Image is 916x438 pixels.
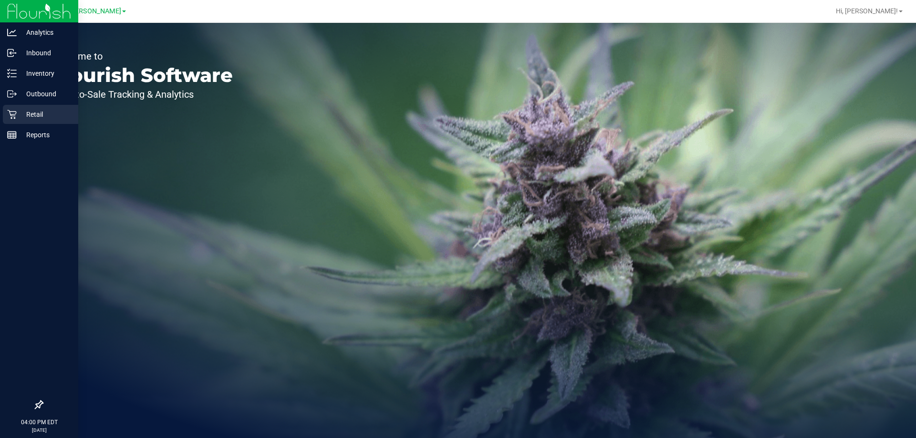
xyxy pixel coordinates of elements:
[7,28,17,37] inline-svg: Analytics
[17,109,74,120] p: Retail
[17,129,74,141] p: Reports
[4,418,74,427] p: 04:00 PM EDT
[17,88,74,100] p: Outbound
[52,51,233,61] p: Welcome to
[7,110,17,119] inline-svg: Retail
[4,427,74,434] p: [DATE]
[836,7,898,15] span: Hi, [PERSON_NAME]!
[7,130,17,140] inline-svg: Reports
[7,89,17,99] inline-svg: Outbound
[7,69,17,78] inline-svg: Inventory
[17,27,74,38] p: Analytics
[17,68,74,79] p: Inventory
[69,7,121,15] span: [PERSON_NAME]
[17,47,74,59] p: Inbound
[52,66,233,85] p: Flourish Software
[52,90,233,99] p: Seed-to-Sale Tracking & Analytics
[7,48,17,58] inline-svg: Inbound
